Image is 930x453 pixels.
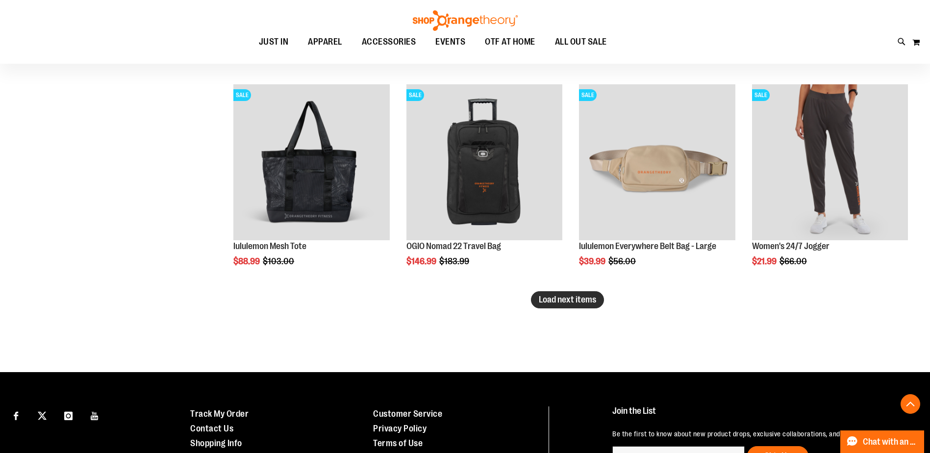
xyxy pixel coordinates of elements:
span: Load next items [539,295,596,304]
a: Visit our Facebook page [7,406,25,424]
span: ALL OUT SALE [555,31,607,53]
span: $183.99 [439,256,471,266]
span: $88.99 [233,256,261,266]
span: ACCESSORIES [362,31,416,53]
a: Terms of Use [373,438,423,448]
span: SALE [406,89,424,101]
img: Product image for lululemon Mesh Tote [233,84,389,240]
div: product [574,79,740,291]
span: $146.99 [406,256,438,266]
button: Back To Top [901,394,920,414]
a: Customer Service [373,409,442,419]
a: Track My Order [190,409,249,419]
img: Product image for 24/7 Jogger [752,84,908,240]
a: Visit our X page [34,406,51,424]
a: Product image for OGIO Nomad 22 Travel BagSALE [406,84,562,242]
img: Product image for lululemon Everywhere Belt Bag Large [579,84,735,240]
span: SALE [579,89,597,101]
a: Product image for 24/7 JoggerSALE [752,84,908,242]
span: $66.00 [779,256,808,266]
span: EVENTS [435,31,465,53]
span: $21.99 [752,256,778,266]
img: Product image for OGIO Nomad 22 Travel Bag [406,84,562,240]
span: $39.99 [579,256,607,266]
a: Contact Us [190,424,233,433]
img: Shop Orangetheory [411,10,519,31]
a: Visit our Youtube page [86,406,103,424]
span: Chat with an Expert [863,437,918,447]
a: Women's 24/7 Jogger [752,241,829,251]
a: lululemon Everywhere Belt Bag - Large [579,241,716,251]
div: product [402,79,567,291]
img: Twitter [38,411,47,420]
span: JUST IN [259,31,289,53]
button: Load next items [531,291,604,308]
span: OTF AT HOME [485,31,535,53]
a: Product image for lululemon Mesh ToteSALE [233,84,389,242]
a: Product image for lululemon Everywhere Belt Bag LargeSALE [579,84,735,242]
span: $56.00 [608,256,637,266]
span: APPAREL [308,31,342,53]
span: SALE [233,89,251,101]
a: OGIO Nomad 22 Travel Bag [406,241,501,251]
button: Chat with an Expert [840,430,925,453]
a: Privacy Policy [373,424,427,433]
a: Shopping Info [190,438,242,448]
div: product [228,79,394,291]
div: product [747,79,913,291]
a: Visit our Instagram page [60,406,77,424]
a: lululemon Mesh Tote [233,241,306,251]
h4: Join the List [612,406,907,425]
p: Be the first to know about new product drops, exclusive collaborations, and shopping events! [612,429,907,439]
span: $103.00 [263,256,296,266]
span: SALE [752,89,770,101]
